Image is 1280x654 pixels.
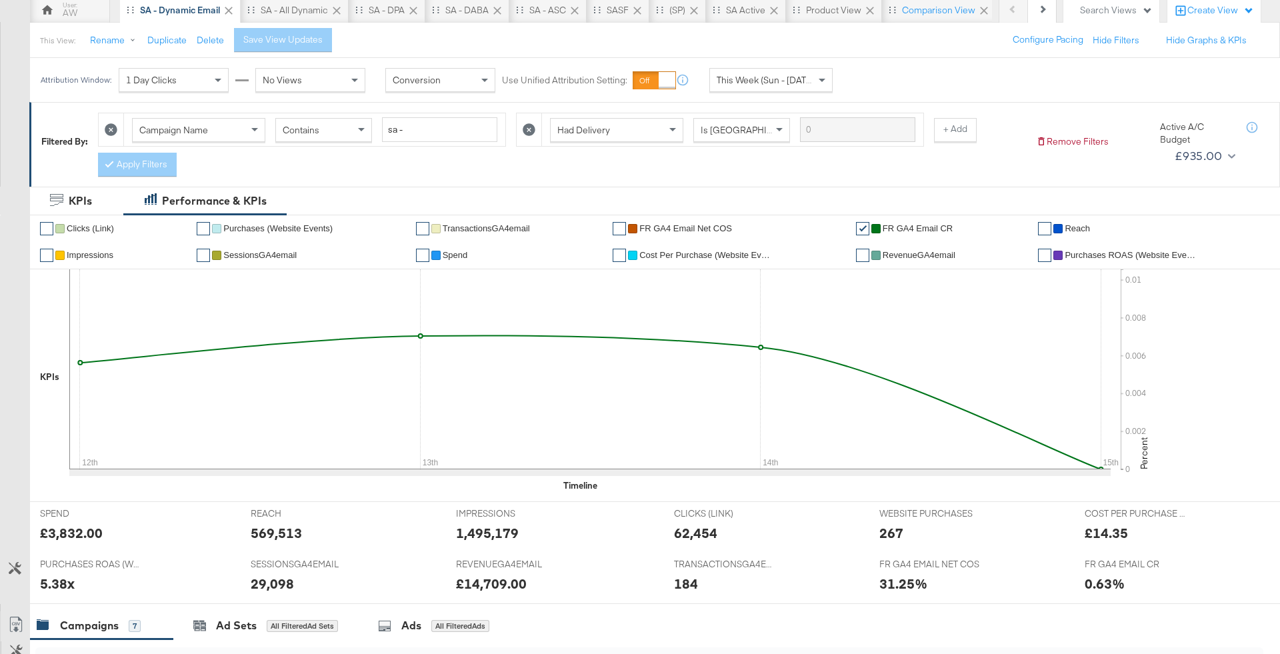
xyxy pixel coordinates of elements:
[879,507,979,520] span: WEBSITE PURCHASES
[1065,223,1090,233] span: Reach
[69,193,92,209] div: KPIs
[607,4,629,17] div: SASF
[800,117,915,142] input: Enter a search term
[656,6,663,13] div: Drag to reorder tab
[529,4,566,17] div: SA - ASC
[879,558,979,571] span: FR GA4 EMAIL NET COS
[401,618,421,633] div: Ads
[639,223,732,233] span: FR GA4 email Net COS
[613,222,626,235] a: ✔
[1003,28,1093,52] button: Configure Pacing
[197,34,224,47] button: Delete
[1038,249,1051,262] a: ✔
[443,250,468,260] span: Spend
[197,249,210,262] a: ✔
[393,74,441,86] span: Conversion
[557,124,610,136] span: Had Delivery
[613,249,626,262] a: ✔
[674,507,774,520] span: CLICKS (LINK)
[40,574,75,593] div: 5.38x
[197,222,210,235] a: ✔
[1080,4,1153,17] div: Search Views
[445,4,489,17] div: SA - DABA
[1093,34,1139,47] button: Hide Filters
[416,222,429,235] a: ✔
[40,35,75,46] div: This View:
[856,222,869,235] a: ✔
[416,249,429,262] a: ✔
[1065,250,1198,260] span: Purchases ROAS (Website Events)
[701,124,803,136] span: Is [GEOGRAPHIC_DATA]
[40,222,53,235] a: ✔
[456,574,527,593] div: £14,709.00
[40,523,103,543] div: £3,832.00
[267,620,338,632] div: All Filtered Ad Sets
[162,193,267,209] div: Performance & KPIs
[934,118,977,142] button: + Add
[1166,34,1247,47] button: Hide Graphs & KPIs
[669,4,685,17] div: (SP)
[516,6,523,13] div: Drag to reorder tab
[432,6,439,13] div: Drag to reorder tab
[879,523,903,543] div: 267
[713,6,720,13] div: Drag to reorder tab
[223,250,297,260] span: SessionsGA4email
[502,74,627,87] label: Use Unified Attribution Setting:
[443,223,530,233] span: TransactionsGA4email
[382,117,497,142] input: Enter a search term
[856,249,869,262] a: ✔
[1187,4,1254,17] div: Create View
[40,558,140,571] span: PURCHASES ROAS (WEBSITE EVENTS)
[1175,146,1223,166] div: £935.00
[216,618,257,633] div: Ad Sets
[67,250,113,260] span: Impressions
[717,74,817,86] span: This Week (Sun - [DATE])
[639,250,773,260] span: Cost Per Purchase (Website Events)
[251,523,302,543] div: 569,513
[140,4,220,17] div: SA - Dynamic email
[283,124,319,136] span: Contains
[1169,145,1238,167] button: £935.00
[40,75,112,85] div: Attribution Window:
[1138,437,1150,469] text: Percent
[223,223,333,233] span: Purchases (Website Events)
[889,6,896,13] div: Drag to reorder tab
[369,4,405,17] div: SA - DPA
[40,249,53,262] a: ✔
[1085,574,1125,593] div: 0.63%
[129,620,141,632] div: 7
[81,29,150,53] button: Rename
[355,6,363,13] div: Drag to reorder tab
[674,558,774,571] span: TRANSACTIONSGA4EMAIL
[1085,507,1185,520] span: COST PER PURCHASE (WEBSITE EVENTS)
[1036,135,1109,148] button: Remove Filters
[251,507,351,520] span: REACH
[247,6,255,13] div: Drag to reorder tab
[126,74,177,86] span: 1 Day Clicks
[456,507,556,520] span: IMPRESSIONS
[251,558,351,571] span: SESSIONSGA4EMAIL
[793,6,800,13] div: Drag to reorder tab
[41,135,88,148] div: Filtered By:
[40,371,59,383] div: KPIs
[261,4,328,17] div: SA - All Dynamic
[127,6,134,13] div: Drag to reorder tab
[60,618,119,633] div: Campaigns
[883,223,953,233] span: FR GA4 email CR
[431,620,489,632] div: All Filtered Ads
[251,574,294,593] div: 29,098
[563,479,597,492] div: Timeline
[40,507,140,520] span: SPEND
[139,124,208,136] span: Campaign Name
[263,74,302,86] span: No Views
[63,7,77,19] div: AW
[674,574,698,593] div: 184
[67,223,114,233] span: Clicks (Link)
[456,523,519,543] div: 1,495,179
[1085,558,1185,571] span: FR GA4 EMAIL CR
[1038,222,1051,235] a: ✔
[1085,523,1128,543] div: £14.35
[902,4,975,17] div: Comparison View
[726,4,765,17] div: SA Active
[456,558,556,571] span: REVENUEGA4EMAIL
